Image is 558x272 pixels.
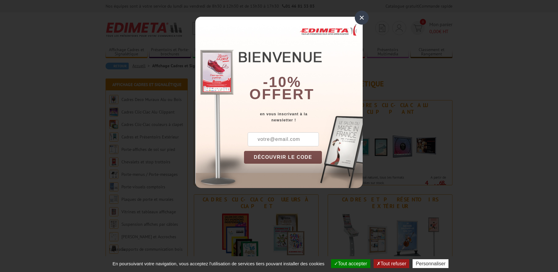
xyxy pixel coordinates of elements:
[263,74,301,90] b: -10%
[413,259,448,268] button: Personnaliser (fenêtre modale)
[110,261,328,266] span: En poursuivant votre navigation, vous acceptez l'utilisation de services tiers pouvant installer ...
[244,111,363,123] div: en vous inscrivant à la newsletter !
[374,259,409,268] button: Tout refuser
[244,151,322,164] button: DÉCOUVRIR LE CODE
[249,86,315,102] font: offert
[355,11,369,25] div: ×
[248,132,319,146] input: votre@email.com
[331,259,370,268] button: Tout accepter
